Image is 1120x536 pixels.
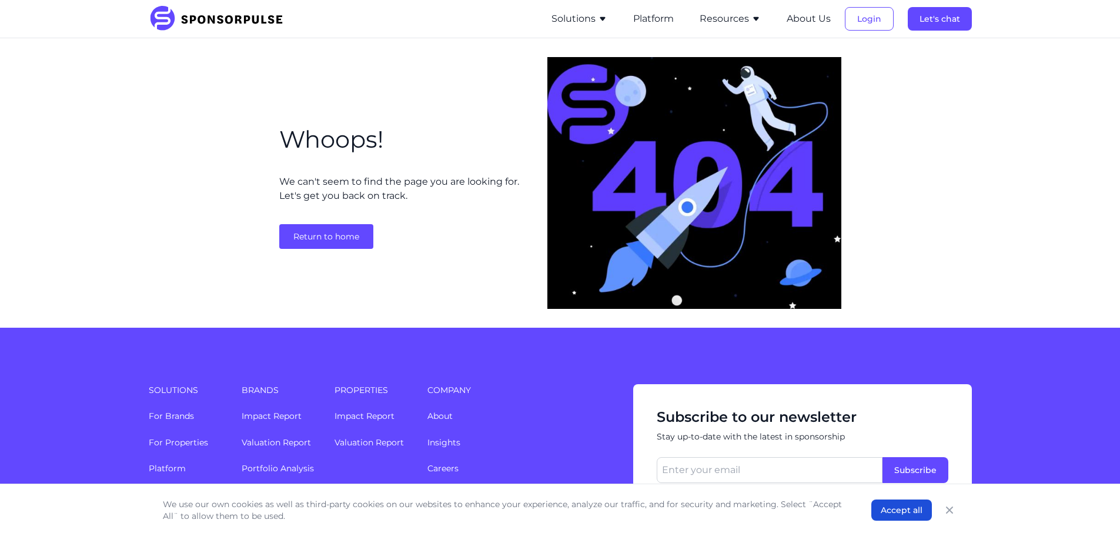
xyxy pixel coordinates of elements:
[908,14,972,24] a: Let's chat
[908,7,972,31] button: Let's chat
[242,384,320,396] span: Brands
[149,437,208,448] a: For Properties
[427,463,459,474] a: Careers
[882,457,948,483] button: Subscribe
[657,431,948,443] span: Stay up-to-date with the latest in sponsorship
[845,14,894,24] a: Login
[279,175,519,203] span: We can't seem to find the page you are looking for. Let's get you back on track.
[242,463,314,474] a: Portfolio Analysis
[427,411,453,421] a: About
[149,411,194,421] a: For Brands
[149,463,186,474] a: Platform
[163,498,848,522] p: We use our own cookies as well as third-party cookies on our websites to enhance your experience,...
[547,57,841,309] img: 404
[427,437,460,448] a: Insights
[335,411,394,421] a: Impact Report
[633,14,674,24] a: Platform
[657,408,948,427] span: Subscribe to our newsletter
[787,12,831,26] button: About Us
[657,457,882,483] input: Enter your email
[787,14,831,24] a: About Us
[149,384,228,396] span: Solutions
[871,500,932,521] button: Accept all
[279,231,373,243] a: Return to home
[279,123,383,156] h1: Whoops!
[335,384,413,396] span: Properties
[700,12,761,26] button: Resources
[279,224,373,249] span: Return to home
[242,411,302,421] a: Impact Report
[845,7,894,31] button: Login
[242,437,311,448] a: Valuation Report
[633,12,674,26] button: Platform
[149,6,292,32] img: SponsorPulse
[551,12,607,26] button: Solutions
[427,384,599,396] span: Company
[941,502,958,518] button: Close
[335,437,404,448] a: Valuation Report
